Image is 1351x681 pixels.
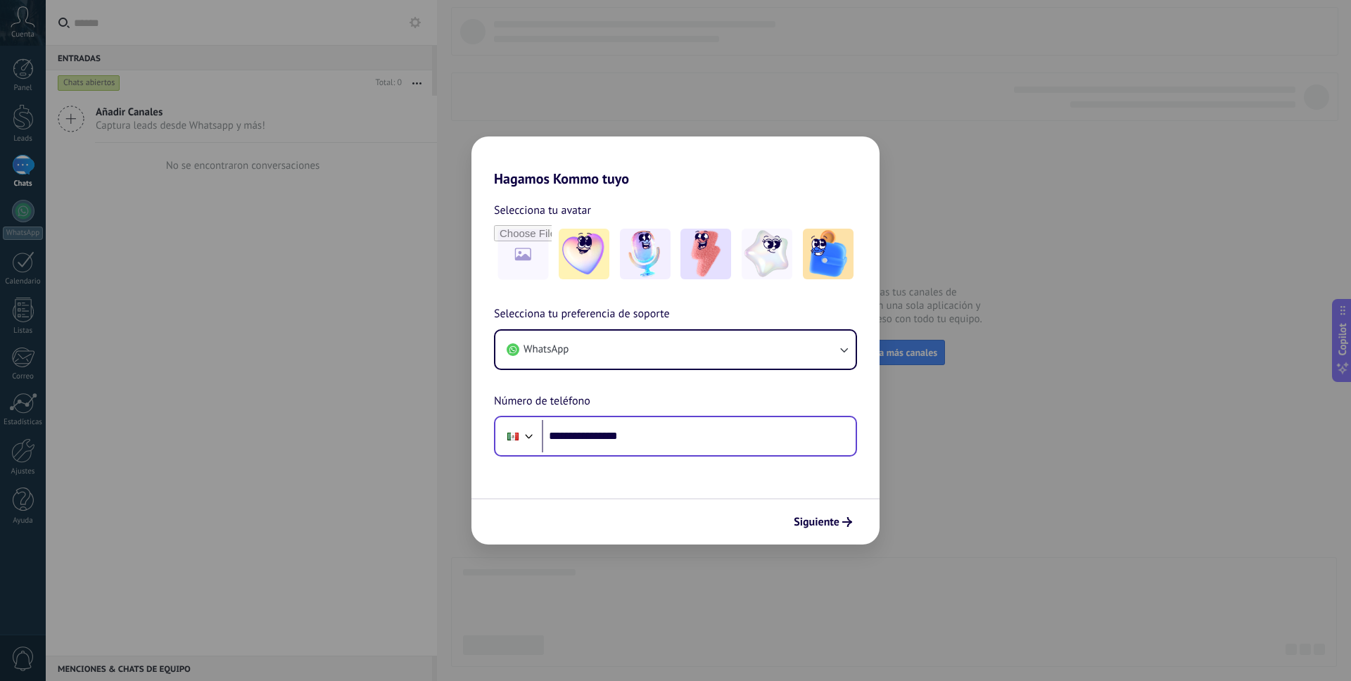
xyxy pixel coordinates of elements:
[680,229,731,279] img: -3.jpeg
[500,421,526,451] div: Mexico: + 52
[787,510,858,534] button: Siguiente
[620,229,671,279] img: -2.jpeg
[524,343,569,357] span: WhatsApp
[803,229,854,279] img: -5.jpeg
[494,393,590,411] span: Número de teléfono
[494,201,591,219] span: Selecciona tu avatar
[794,517,839,527] span: Siguiente
[559,229,609,279] img: -1.jpeg
[742,229,792,279] img: -4.jpeg
[471,136,880,187] h2: Hagamos Kommo tuyo
[495,331,856,369] button: WhatsApp
[494,305,670,324] span: Selecciona tu preferencia de soporte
